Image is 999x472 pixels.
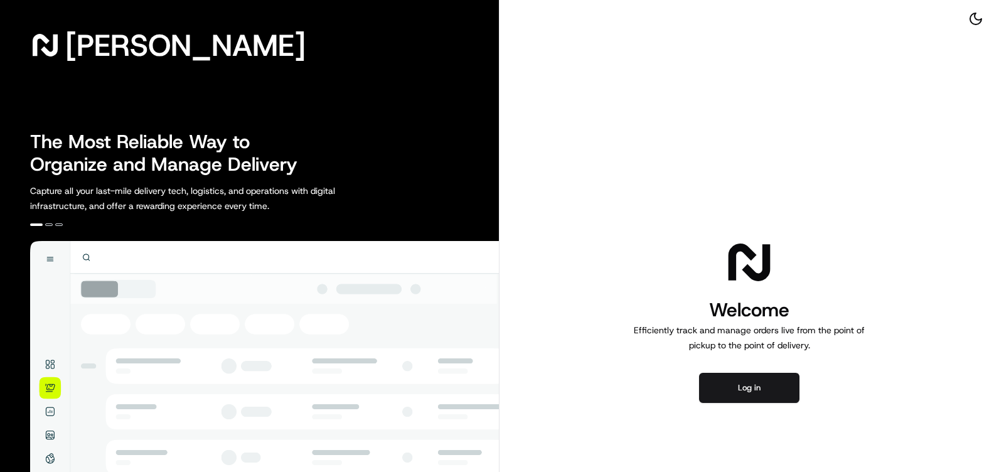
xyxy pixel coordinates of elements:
button: Log in [699,373,799,403]
p: Capture all your last-mile delivery tech, logistics, and operations with digital infrastructure, ... [30,183,392,213]
h2: The Most Reliable Way to Organize and Manage Delivery [30,131,311,176]
h1: Welcome [629,298,870,323]
p: Efficiently track and manage orders live from the point of pickup to the point of delivery. [629,323,870,353]
span: [PERSON_NAME] [65,33,306,58]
